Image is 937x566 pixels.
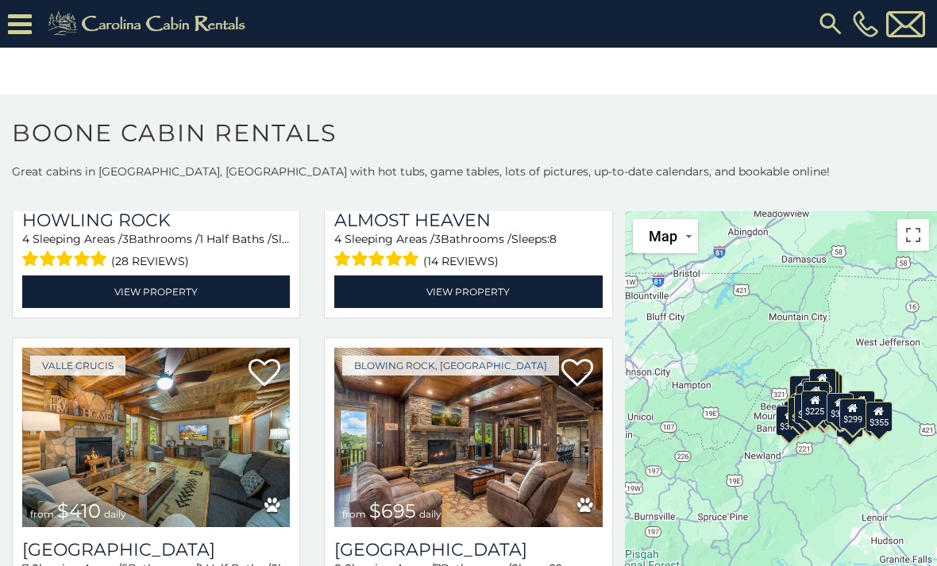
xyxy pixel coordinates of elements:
[22,231,290,271] div: Sleeping Areas / Bathrooms / Sleeps:
[22,539,290,560] a: [GEOGRAPHIC_DATA]
[57,499,101,522] span: $410
[897,219,929,251] button: Toggle fullscreen view
[790,375,817,406] div: $635
[803,381,830,411] div: $210
[30,356,125,375] a: Valle Crucis
[40,8,259,40] img: Khaki-logo.png
[789,396,816,426] div: $325
[827,392,854,422] div: $380
[104,508,126,520] span: daily
[249,357,280,391] a: Add to favorites
[423,251,499,271] span: (14 reviews)
[22,348,290,527] a: Mountainside Lodge from $410 daily
[334,348,602,527] img: Renaissance Lodge
[334,275,602,308] a: View Property
[434,232,441,246] span: 3
[809,368,836,398] div: $320
[549,232,557,246] span: 8
[22,232,29,246] span: 4
[334,348,602,527] a: Renaissance Lodge from $695 daily
[810,395,837,425] div: $315
[802,391,829,421] div: $225
[419,508,442,520] span: daily
[848,391,875,421] div: $930
[22,348,290,527] img: Mountainside Lodge
[837,407,864,437] div: $350
[633,219,698,253] button: Change map style
[561,357,593,391] a: Add to favorites
[866,402,893,432] div: $355
[334,539,602,560] h3: Renaissance Lodge
[342,356,559,375] a: Blowing Rock, [GEOGRAPHIC_DATA]
[816,10,845,38] img: search-regular.svg
[342,508,366,520] span: from
[794,394,821,424] div: $395
[22,539,290,560] h3: Mountainside Lodge
[777,405,804,435] div: $375
[22,275,290,308] a: View Property
[334,231,602,271] div: Sleeping Areas / Bathrooms / Sleeps:
[22,210,290,231] a: Howling Rock
[839,399,866,429] div: $299
[649,228,677,244] span: Map
[199,232,272,246] span: 1 Half Baths /
[30,508,54,520] span: from
[122,232,129,246] span: 3
[111,251,189,271] span: (28 reviews)
[369,499,416,522] span: $695
[334,232,341,246] span: 4
[334,539,602,560] a: [GEOGRAPHIC_DATA]
[849,10,882,37] a: [PHONE_NUMBER]
[334,210,602,231] a: Almost Heaven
